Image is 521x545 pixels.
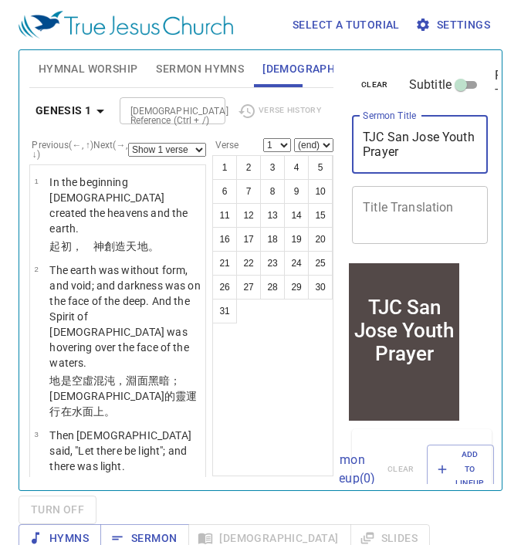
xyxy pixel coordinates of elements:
p: In the beginning [DEMOGRAPHIC_DATA] created the heavens and the earth. [49,174,201,236]
p: The earth was without form, and void; and darkness was on the face of the deep. And the Spirit of... [49,262,201,371]
button: 18 [260,227,285,252]
button: 25 [308,251,333,276]
p: 地 [49,373,201,419]
button: 1 [212,155,237,180]
button: 21 [212,251,237,276]
wh8415: 面 [49,374,197,418]
wh5921: 。 [104,405,115,418]
button: 15 [308,203,333,228]
span: Settings [418,15,490,35]
button: clear [352,76,398,94]
wh7363: 在水 [61,405,116,418]
button: Add to Lineup [427,445,495,493]
input: Type Bible Reference [124,102,195,120]
button: 13 [260,203,285,228]
button: Settings [412,11,496,39]
span: Sermon Hymns [156,59,244,79]
button: 16 [212,227,237,252]
button: 9 [284,179,309,204]
span: Hymnal Worship [39,59,138,79]
textarea: TJC San Jose Youth Prayer [363,130,477,159]
button: 12 [236,203,261,228]
wh776: 。 [148,240,159,252]
wh2822: ； [DEMOGRAPHIC_DATA] [49,374,197,418]
wh1961: 空虛 [49,374,197,418]
span: Add to Lineup [437,448,485,490]
button: 4 [284,155,309,180]
span: Subtitle [409,76,452,94]
label: Verse [212,140,239,150]
b: Genesis 1 [36,101,92,120]
button: Genesis 1 [29,96,117,125]
p: Sermon Lineup ( 0 ) [322,451,375,488]
p: 起初 [49,239,201,254]
button: 17 [236,227,261,252]
wh7225: ， 神 [72,240,159,252]
wh430: 創造 [104,240,159,252]
button: 7 [236,179,261,204]
p: [DEMOGRAPHIC_DATA] [49,476,201,507]
button: 8 [260,179,285,204]
wh8414: 混沌 [49,374,197,418]
button: 29 [284,275,309,300]
p: Then [DEMOGRAPHIC_DATA] said, "Let there be light"; and there was light. [49,428,201,474]
span: clear [361,78,388,92]
button: 23 [260,251,285,276]
span: [DEMOGRAPHIC_DATA] [262,59,381,79]
wh922: ，淵 [49,374,197,418]
button: 3 [260,155,285,180]
img: True Jesus Church [19,11,233,39]
label: Previous (←, ↑) Next (→, ↓) [32,140,128,159]
button: 30 [308,275,333,300]
button: 22 [236,251,261,276]
wh4325: 面 [83,405,115,418]
button: 11 [212,203,237,228]
button: 5 [308,155,333,180]
wh1254: 天 [126,240,158,252]
span: Select a tutorial [293,15,400,35]
button: Select a tutorial [286,11,406,39]
button: 14 [284,203,309,228]
wh776: 是 [49,374,197,418]
button: 31 [212,299,237,323]
button: 24 [284,251,309,276]
button: 6 [212,179,237,204]
button: 20 [308,227,333,252]
button: 10 [308,179,333,204]
wh8064: 地 [137,240,159,252]
wh6440: 上 [93,405,115,418]
span: 2 [34,265,38,273]
div: Sermon Lineup(0)clearAdd to Lineup [352,429,492,509]
span: 3 [34,430,38,438]
button: 2 [236,155,261,180]
button: 26 [212,275,237,300]
button: 27 [236,275,261,300]
wh6440: 黑暗 [49,374,197,418]
iframe: from-child [346,260,462,424]
button: 19 [284,227,309,252]
span: 1 [34,177,38,185]
button: 28 [260,275,285,300]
